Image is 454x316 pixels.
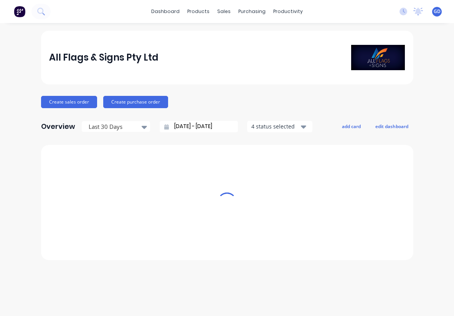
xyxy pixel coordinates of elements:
button: edit dashboard [370,121,413,131]
div: purchasing [234,6,269,17]
img: Factory [14,6,25,17]
button: 4 status selected [247,121,312,132]
button: add card [337,121,366,131]
div: sales [213,6,234,17]
div: products [183,6,213,17]
img: All Flags & Signs Pty Ltd [351,45,405,70]
div: Overview [41,119,75,134]
div: All Flags & Signs Pty Ltd [49,50,158,65]
a: dashboard [147,6,183,17]
span: GD [434,8,441,15]
div: productivity [269,6,307,17]
button: Create sales order [41,96,97,108]
div: 4 status selected [251,122,300,130]
button: Create purchase order [103,96,168,108]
